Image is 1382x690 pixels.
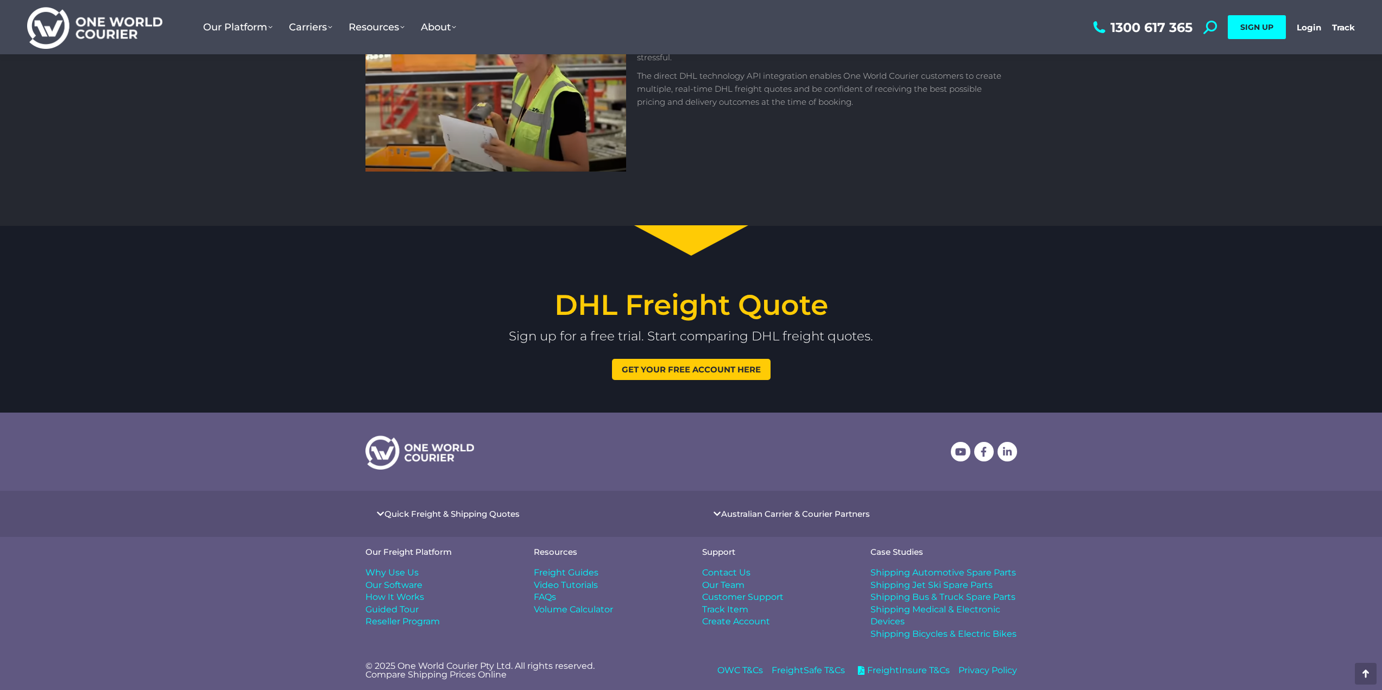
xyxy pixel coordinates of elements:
[421,21,456,33] span: About
[637,69,1006,109] p: The direct DHL technology API integration enables One World Courier customers to create multiple,...
[702,604,849,616] a: Track Item
[534,548,680,556] h4: Resources
[289,21,332,33] span: Carriers
[870,579,993,591] span: Shipping Jet Ski Spare Parts
[534,567,598,579] span: Freight Guides
[365,567,512,579] a: Why Use Us
[365,616,512,628] a: Reseller Program
[870,567,1017,579] a: Shipping Automotive Spare Parts
[702,567,750,579] span: Contact Us
[534,604,613,616] span: Volume Calculator
[365,567,419,579] span: Why Use Us
[1297,22,1321,33] a: Login
[702,591,849,603] a: Customer Support
[702,548,849,556] h4: Support
[702,579,744,591] span: Our Team
[534,567,680,579] a: Freight Guides
[612,359,771,380] a: Get your free account here
[702,604,748,616] span: Track Item
[870,567,1016,579] span: Shipping Automotive Spare Parts
[340,10,413,44] a: Resources
[195,10,281,44] a: Our Platform
[864,664,950,676] span: FreightInsure T&Cs
[384,510,520,518] a: Quick Freight & Shipping Quotes
[772,664,845,676] a: FreightSafe T&Cs
[702,579,849,591] a: Our Team
[534,604,680,616] a: Volume Calculator
[349,21,405,33] span: Resources
[702,616,770,628] span: Create Account
[365,604,512,616] a: Guided Tour
[365,604,419,616] span: Guided Tour
[365,579,512,591] a: Our Software
[534,579,598,591] span: Video Tutorials
[870,591,1015,603] span: Shipping Bus & Truck Spare Parts
[1240,22,1273,32] span: SIGN UP
[702,591,784,603] span: Customer Support
[365,579,422,591] span: Our Software
[721,510,870,518] a: Australian Carrier & Courier Partners
[203,21,273,33] span: Our Platform
[1332,22,1355,33] a: Track
[870,548,1017,556] h4: Case Studies
[1228,15,1286,39] a: SIGN UP
[365,662,680,679] p: © 2025 One World Courier Pty Ltd. All rights reserved. Compare Shipping Prices Online
[534,591,556,603] span: FAQs
[365,591,512,603] a: How It Works
[365,616,440,628] span: Reseller Program
[413,10,464,44] a: About
[870,604,1017,628] a: Shipping Medical & Electronic Devices
[854,664,950,676] a: FreightInsure T&Cs
[365,548,512,556] h4: Our Freight Platform
[870,591,1017,603] a: Shipping Bus & Truck Spare Parts
[534,591,680,603] a: FAQs
[365,2,626,171] img: DHL employee tagging parcel document
[870,628,1017,640] a: Shipping Bicycles & Electric Bikes
[870,579,1017,591] a: Shipping Jet Ski Spare Parts
[702,616,849,628] a: Create Account
[365,591,424,603] span: How It Works
[622,365,761,374] span: Get your free account here
[702,567,849,579] a: Contact Us
[717,664,763,676] a: OWC T&Cs
[534,579,680,591] a: Video Tutorials
[281,10,340,44] a: Carriers
[958,664,1017,676] a: Privacy Policy
[1090,21,1192,34] a: 1300 617 365
[27,5,162,49] img: One World Courier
